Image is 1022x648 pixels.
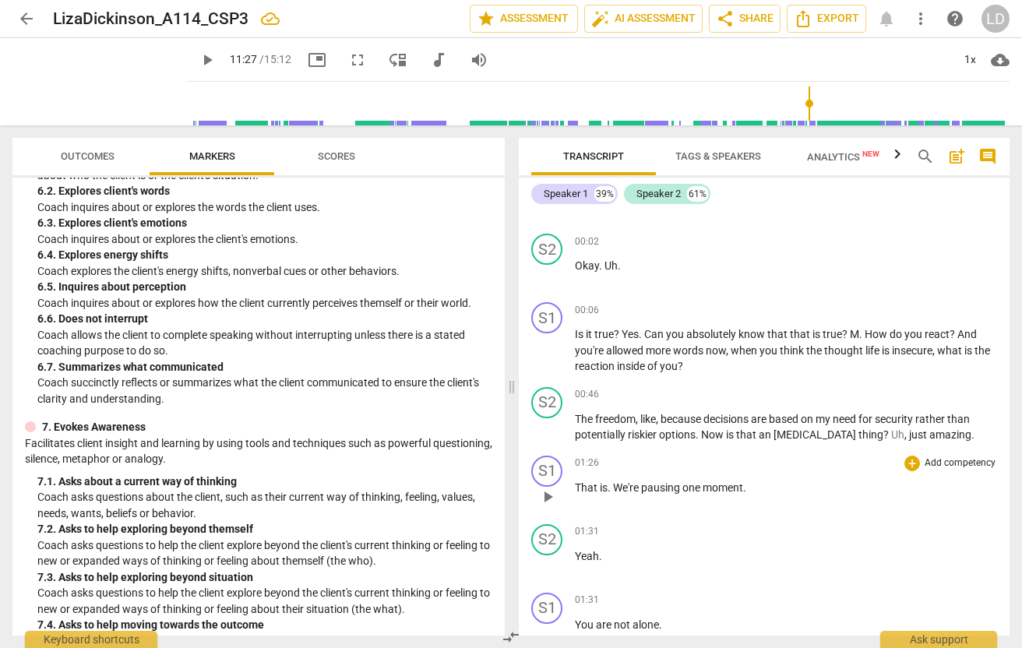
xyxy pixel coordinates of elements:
span: Transcript [563,150,624,162]
span: , [636,413,640,425]
span: alone [633,618,659,631]
button: Add summary [944,144,969,169]
span: you [660,360,678,372]
span: ? [614,328,622,340]
p: 7. Evokes Awareness [42,419,146,435]
span: You [575,618,596,631]
span: search [916,147,935,166]
span: do [890,328,904,340]
button: Play [535,484,560,509]
span: reaction [575,360,617,372]
div: Ask support [880,631,997,648]
span: that [736,428,759,441]
span: is [812,328,823,340]
span: Now [701,428,726,441]
span: is [600,481,608,494]
span: auto_fix_high [591,9,610,28]
div: Change speaker [531,593,562,624]
span: an [759,428,774,441]
span: just [909,428,929,441]
span: picture_in_picture [308,51,326,69]
span: the [974,344,990,357]
button: Picture in picture [303,46,331,74]
span: one [682,481,703,494]
span: based [769,413,801,425]
span: thing [858,428,883,441]
span: true [594,328,614,340]
button: LD [981,5,1010,33]
button: AI Assessment [584,5,703,33]
p: Coach asks questions to help the client explore beyond the client's current thinking or feeling t... [37,585,492,617]
span: ? [950,328,957,340]
div: Change speaker [531,302,562,333]
span: , [904,428,909,441]
span: it [586,328,594,340]
span: Yes [622,328,639,340]
div: Speaker 1 [544,186,588,202]
span: play_arrow [538,488,557,506]
span: . [659,618,662,631]
span: absolutely [686,328,738,340]
div: All changes saved [261,9,280,28]
div: 6. 4. Explores energy shifts [37,247,492,263]
span: Uh [604,259,618,272]
span: think [780,344,806,357]
div: Change speaker [531,387,562,418]
p: Coach inquires about or explores how the client currently perceives themself or their world. [37,295,492,312]
span: Markers [189,150,235,162]
span: Yeah [575,550,599,562]
span: Tags & Speakers [675,150,761,162]
span: Share [716,9,774,28]
span: 00:06 [575,304,599,317]
span: the [806,344,824,357]
div: Change speaker [531,524,562,555]
p: Coach allows the client to complete speaking without interrupting unless there is a stated coachi... [37,327,492,359]
span: thought [824,344,865,357]
span: / 15:12 [259,53,291,65]
p: Facilitates client insight and learning by using tools and techniques such as powerful questionin... [25,435,492,467]
div: Speaker 2 [636,186,681,202]
span: you [759,344,780,357]
p: Coach inquires about or explores the words the client uses. [37,199,492,216]
span: like [640,413,656,425]
span: that [767,328,790,340]
span: . [743,481,746,494]
a: Help [941,5,969,33]
span: options [659,428,696,441]
span: need [833,413,858,425]
span: you [666,328,686,340]
span: Scores [318,150,355,162]
span: pausing [641,481,682,494]
span: . [971,428,974,441]
span: fullscreen [348,51,367,69]
button: Play [193,46,221,74]
div: 1x [955,48,985,72]
span: compare_arrows [502,628,520,646]
p: Coach succinctly reflects or summarizes what the client communicated to ensure the client's clari... [37,375,492,407]
span: that [790,328,812,340]
span: words [673,344,706,357]
span: insecure [892,344,932,357]
div: 7. 2. Asks to help exploring beyond themself [37,521,492,537]
div: 6. 5. Inquires about perception [37,279,492,295]
span: security [875,413,915,425]
span: decisions [703,413,751,425]
span: true [823,328,842,340]
p: Coach explores the client's energy shifts, nonverbal cues or other behaviors. [37,263,492,280]
span: arrow_back [17,9,36,28]
button: Switch to audio player [425,46,453,74]
span: rather [915,413,947,425]
span: . [599,550,602,562]
span: 00:02 [575,235,599,248]
span: ? [883,428,891,441]
span: is [726,428,736,441]
p: Coach asks questions to help the client explore beyond the client's current thinking or feeling t... [37,537,492,569]
span: 01:31 [575,525,599,538]
span: for [858,413,875,425]
span: help [946,9,964,28]
span: ? [842,328,850,340]
button: Search [913,144,938,169]
span: , [932,344,937,357]
span: , [656,413,661,425]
